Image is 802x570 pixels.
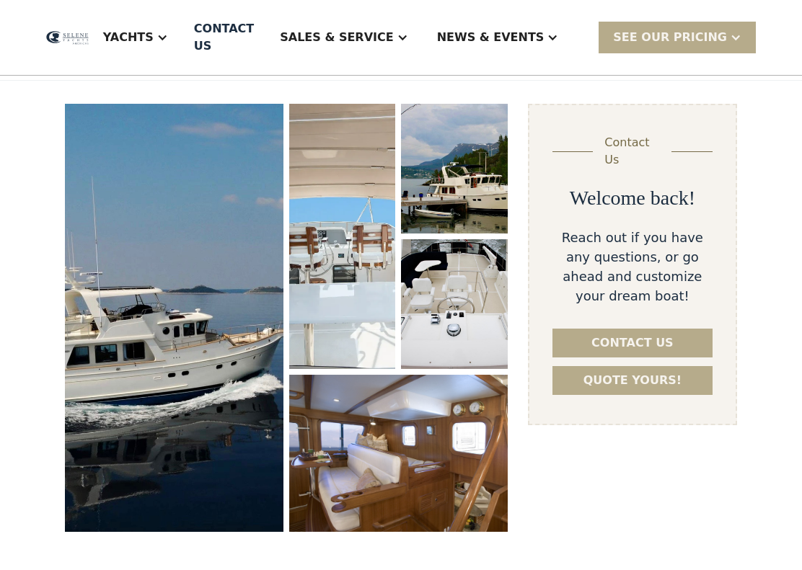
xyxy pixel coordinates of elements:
[289,375,508,532] a: open lightbox
[552,329,713,357] a: Contact us
[401,239,507,369] img: 50 foot motor yacht
[289,375,508,532] img: 50 foot motor yacht
[401,239,507,369] a: open lightbox
[552,228,713,306] div: Reach out if you have any questions, or go ahead and customize your dream boat!
[423,9,573,66] div: News & EVENTS
[552,366,713,395] a: Quote yours!
[89,9,182,66] div: Yachts
[65,104,283,532] img: 50 foot motor yacht
[570,186,695,210] h2: Welcome back!
[289,104,395,369] a: open lightbox
[604,134,660,169] div: Contact Us
[401,104,507,233] img: 50 foot motor yacht
[65,104,283,532] a: open lightbox
[613,29,727,46] div: SEE Our Pricing
[194,20,254,55] div: Contact US
[599,22,756,53] div: SEE Our Pricing
[103,29,154,46] div: Yachts
[46,31,89,45] img: logo
[280,29,393,46] div: Sales & Service
[265,9,422,66] div: Sales & Service
[401,104,507,233] a: open lightbox
[437,29,545,46] div: News & EVENTS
